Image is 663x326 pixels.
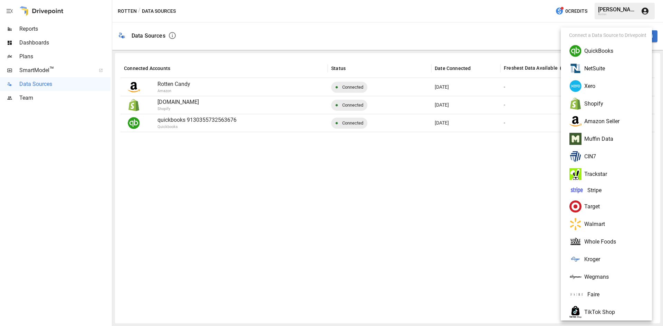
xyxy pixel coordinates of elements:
[569,168,582,180] img: Trackstar
[569,133,582,145] img: Muffin Data Logo
[564,77,655,95] li: Xero
[569,200,582,213] img: Target
[569,62,582,75] img: NetSuite Logo
[564,183,655,198] li: Stripe
[564,233,655,250] li: Whole Foods
[569,218,582,230] img: Walmart
[569,45,582,57] img: Quickbooks Logo
[569,253,582,265] img: Kroger
[564,215,655,233] li: Walmart
[564,42,655,60] li: QuickBooks
[564,112,655,130] li: Amazon Seller
[564,250,655,268] li: Kroger
[564,95,655,112] li: Shopify
[569,186,585,195] img: Stripe
[564,303,655,321] li: TikTok Shop
[564,130,655,148] li: Muffin Data
[569,98,582,110] img: Shopify Logo
[569,290,585,299] img: Kroger
[569,150,582,162] img: CIN7 Omni
[564,60,655,77] li: NetSuite
[564,198,655,215] li: Target
[569,271,582,283] img: Wegman
[569,236,582,248] img: Whole Foods
[564,268,655,286] li: Wegmans
[569,306,582,318] img: Tiktok
[564,148,655,165] li: CIN7
[569,115,582,127] img: Amazon Logo
[564,286,655,303] li: Faire
[569,80,582,92] img: Xero Logo
[564,165,655,183] li: Trackstar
